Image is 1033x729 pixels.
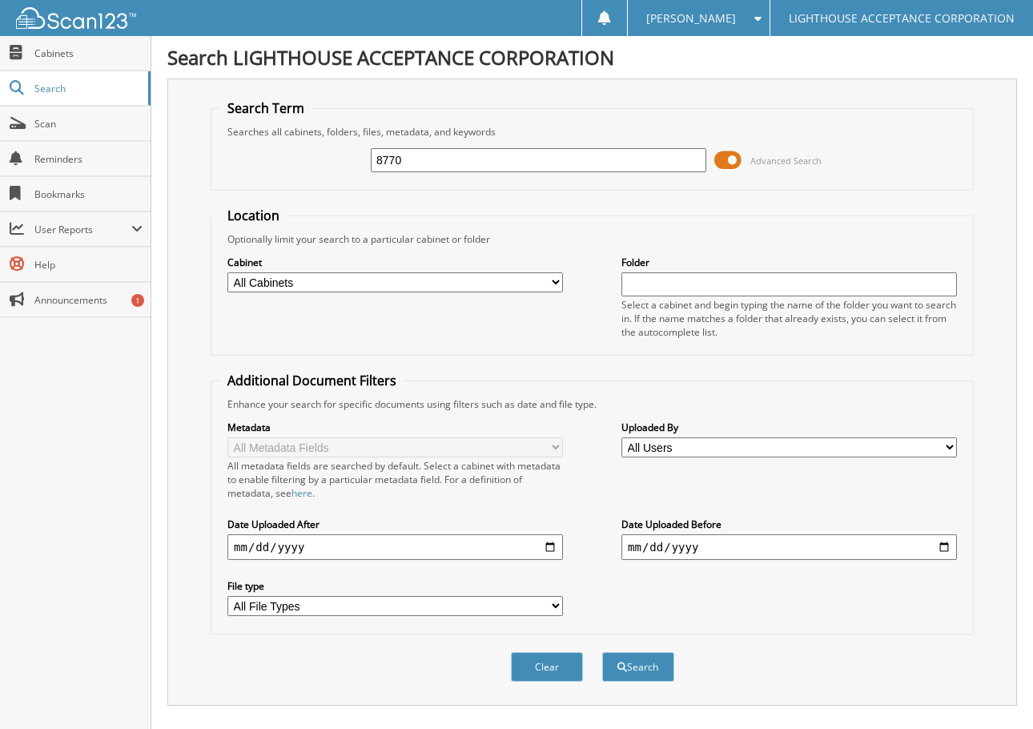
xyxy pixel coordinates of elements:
label: Date Uploaded After [227,518,563,531]
label: Cabinet [227,256,563,269]
span: Help [34,258,143,272]
div: 1 [131,294,144,307]
legend: Location [219,207,287,224]
input: start [227,534,563,560]
span: Cabinets [34,46,143,60]
button: Clear [511,652,583,682]
span: Advanced Search [750,155,822,167]
legend: Search Term [219,99,312,117]
div: Optionally limit your search to a particular cabinet or folder [219,232,965,246]
span: Bookmarks [34,187,143,201]
button: Search [602,652,674,682]
span: Scan [34,117,143,131]
label: Uploaded By [621,421,957,434]
div: Select a cabinet and begin typing the name of the folder you want to search in. If the name match... [621,298,957,339]
span: Announcements [34,293,143,307]
h1: Search LIGHTHOUSE ACCEPTANCE CORPORATION [167,44,1017,70]
div: All metadata fields are searched by default. Select a cabinet with metadata to enable filtering b... [227,459,563,500]
div: Enhance your search for specific documents using filters such as date and file type. [219,397,965,411]
span: LIGHTHOUSE ACCEPTANCE CORPORATION [789,14,1015,23]
div: Searches all cabinets, folders, files, metadata, and keywords [219,125,965,139]
a: here [291,486,312,500]
span: Search [34,82,140,95]
span: User Reports [34,223,131,236]
label: File type [227,579,563,593]
label: Metadata [227,421,563,434]
legend: Additional Document Filters [219,372,404,389]
img: scan123-logo-white.svg [16,7,136,29]
label: Folder [621,256,957,269]
span: Reminders [34,152,143,166]
span: [PERSON_NAME] [646,14,736,23]
input: end [621,534,957,560]
label: Date Uploaded Before [621,518,957,531]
